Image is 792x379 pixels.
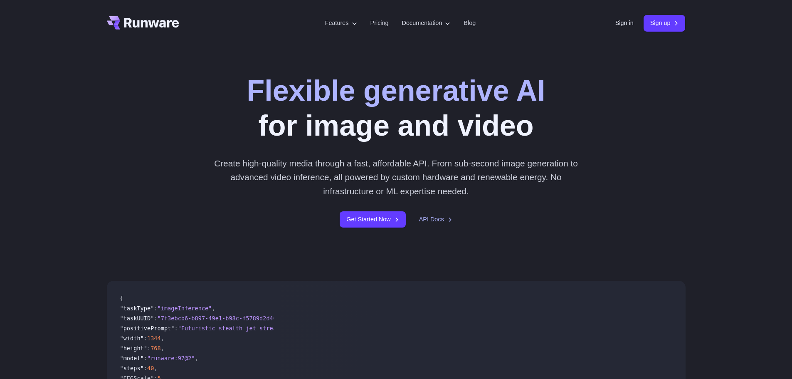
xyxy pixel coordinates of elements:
[147,335,161,342] span: 1344
[144,365,147,372] span: :
[151,345,161,352] span: 768
[402,18,451,28] label: Documentation
[615,18,634,28] a: Sign in
[120,355,144,362] span: "model"
[340,211,405,228] a: Get Started Now
[161,335,164,342] span: ,
[195,355,198,362] span: ,
[107,16,179,30] a: Go to /
[120,335,144,342] span: "width"
[247,74,545,107] strong: Flexible generative AI
[212,305,215,312] span: ,
[120,315,154,322] span: "taskUUID"
[464,18,476,28] a: Blog
[147,355,195,362] span: "runware:97@2"
[419,215,452,224] a: API Docs
[120,295,123,302] span: {
[158,315,287,322] span: "7f3ebcb6-b897-49e1-b98c-f5789d2d40d7"
[178,325,488,332] span: "Futuristic stealth jet streaking through a neon-lit cityscape with glowing purple exhaust"
[247,73,545,143] h1: for image and video
[147,365,154,372] span: 40
[154,305,157,312] span: :
[211,156,581,198] p: Create high-quality media through a fast, affordable API. From sub-second image generation to adv...
[144,335,147,342] span: :
[154,365,157,372] span: ,
[147,345,151,352] span: :
[120,345,147,352] span: "height"
[154,315,157,322] span: :
[174,325,178,332] span: :
[161,345,164,352] span: ,
[370,18,389,28] a: Pricing
[144,355,147,362] span: :
[120,365,144,372] span: "steps"
[158,305,212,312] span: "imageInference"
[120,305,154,312] span: "taskType"
[644,15,686,31] a: Sign up
[325,18,357,28] label: Features
[120,325,175,332] span: "positivePrompt"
